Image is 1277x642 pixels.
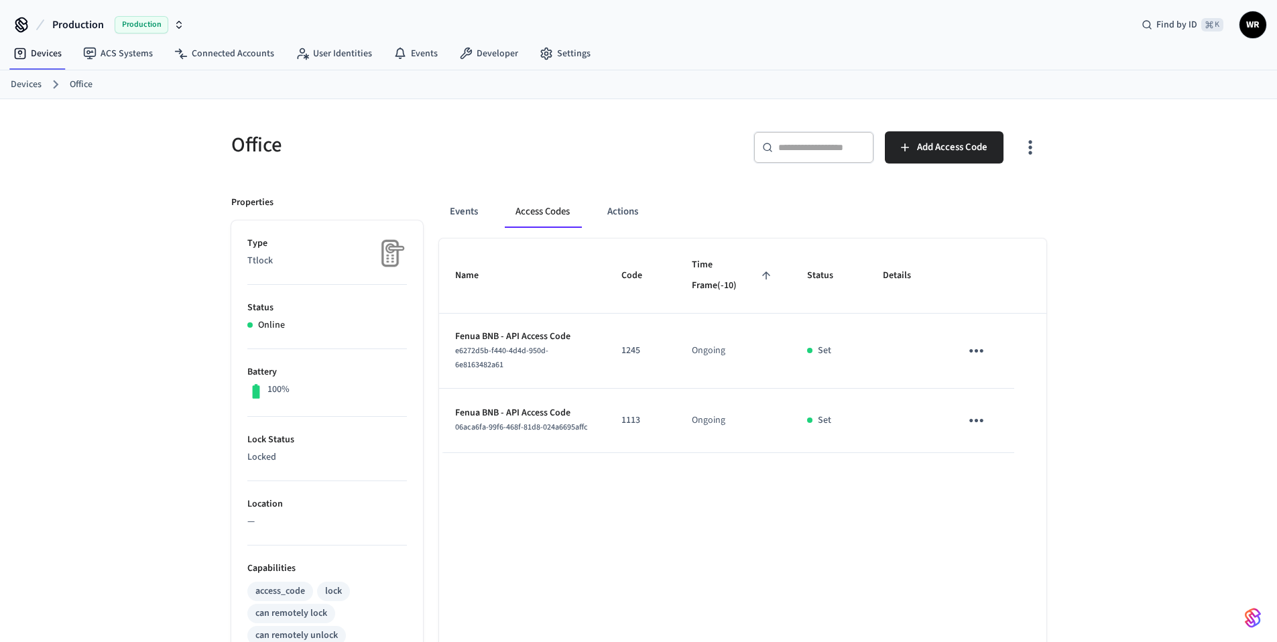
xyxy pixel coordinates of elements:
[439,196,489,228] button: Events
[247,301,407,315] p: Status
[1241,13,1265,37] span: WR
[70,78,93,92] a: Office
[231,196,273,210] p: Properties
[883,265,928,286] span: Details
[72,42,164,66] a: ACS Systems
[621,265,660,286] span: Code
[247,515,407,529] p: —
[455,406,589,420] p: Fenua BNB - API Access Code
[247,497,407,511] p: Location
[1201,18,1223,31] span: ⌘ K
[1245,607,1261,629] img: SeamLogoGradient.69752ec5.svg
[676,389,791,453] td: Ongoing
[439,196,1046,228] div: ant example
[255,606,327,621] div: can remotely lock
[247,237,407,251] p: Type
[621,413,660,428] p: 1113
[455,330,589,344] p: Fenua BNB - API Access Code
[1156,18,1197,31] span: Find by ID
[917,139,987,156] span: Add Access Code
[383,42,448,66] a: Events
[455,422,588,433] span: 06aca6fa-99f6-468f-81d8-024a6695affc
[255,584,305,598] div: access_code
[597,196,649,228] button: Actions
[448,42,529,66] a: Developer
[164,42,285,66] a: Connected Accounts
[247,433,407,447] p: Lock Status
[247,365,407,379] p: Battery
[818,413,831,428] p: Set
[885,131,1004,164] button: Add Access Code
[247,254,407,268] p: Ttlock
[247,562,407,576] p: Capabilities
[807,265,851,286] span: Status
[231,131,631,159] h5: Office
[455,345,548,371] span: e6272d5b-f440-4d4d-950d-6e8163482a61
[1239,11,1266,38] button: WR
[52,17,104,33] span: Production
[11,78,42,92] a: Devices
[621,344,660,358] p: 1245
[529,42,601,66] a: Settings
[1131,13,1234,37] div: Find by ID⌘ K
[3,42,72,66] a: Devices
[325,584,342,598] div: lock
[115,16,168,34] span: Production
[247,450,407,464] p: Locked
[455,265,496,286] span: Name
[373,237,407,270] img: Placeholder Lock Image
[692,255,775,297] span: Time Frame(-10)
[818,344,831,358] p: Set
[267,383,290,397] p: 100%
[676,314,791,389] td: Ongoing
[439,239,1046,453] table: sticky table
[258,318,285,332] p: Online
[505,196,581,228] button: Access Codes
[285,42,383,66] a: User Identities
